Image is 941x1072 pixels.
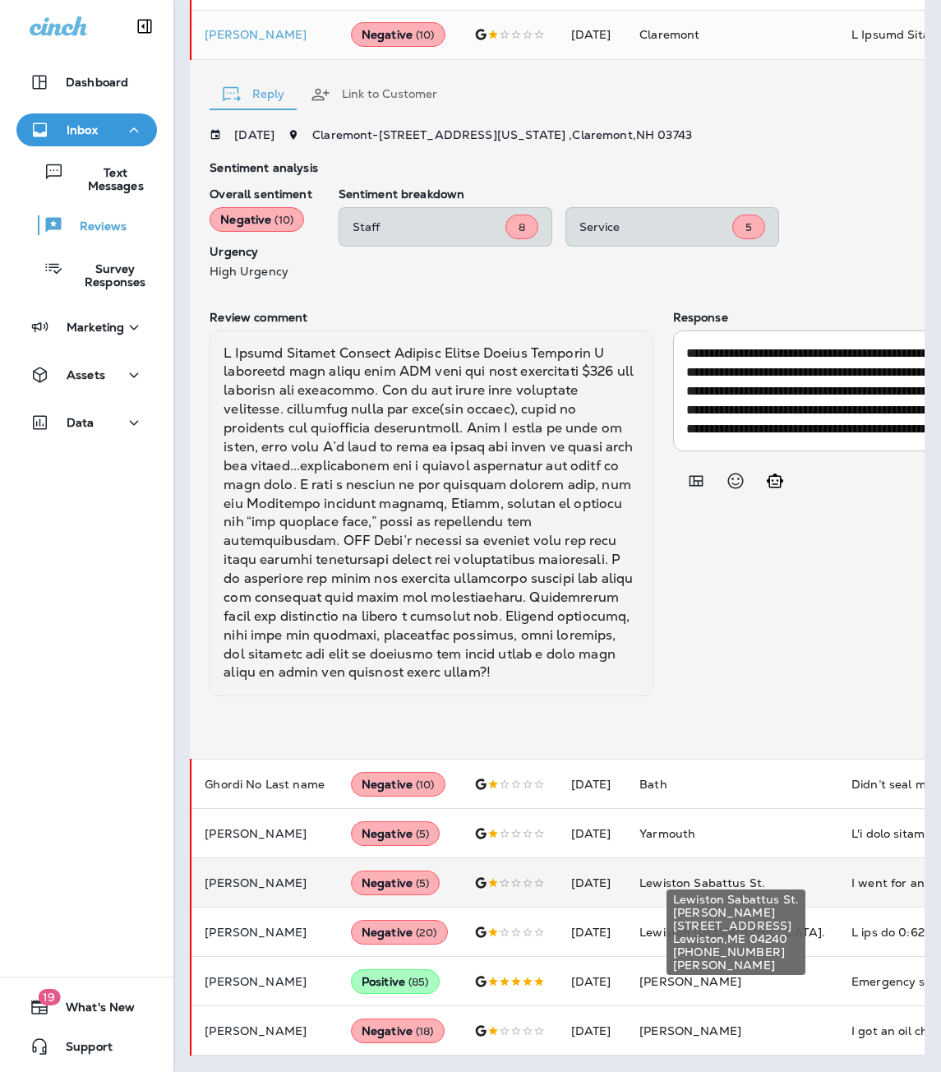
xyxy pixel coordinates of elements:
p: [DATE] [234,128,274,141]
span: [PERSON_NAME] [639,1023,741,1038]
div: L Ipsumd Sitamet Consect Adipisc Elitse Doeius Temporin U laboreetd magn aliqu enim ADM veni qui ... [210,330,653,697]
span: What's New [49,1000,135,1020]
span: ( 5 ) [416,876,429,890]
p: [PERSON_NAME] [205,926,325,939]
p: [PERSON_NAME] [205,975,325,988]
p: Marketing [67,321,124,334]
td: [DATE] [558,809,627,858]
div: Negative [351,871,441,895]
p: Review comment [210,311,653,324]
button: Link to Customer [298,65,450,124]
button: Support [16,1030,157,1063]
p: [PERSON_NAME] [205,876,325,889]
div: Click to view Customer Drawer [205,28,325,41]
div: Negative [210,207,304,232]
span: Support [49,1040,113,1060]
p: Data [67,416,95,429]
span: ( 10 ) [416,778,435,792]
span: Lewiston [GEOGRAPHIC_DATA]. [639,925,825,940]
button: Collapse Sidebar [122,10,168,43]
span: Claremont [639,27,699,42]
td: [DATE] [558,760,627,809]
button: Select an emoji [719,464,752,497]
span: Lewiston , ME 04240 [673,932,799,945]
div: Negative [351,920,448,945]
button: Generate AI response [759,464,791,497]
button: Reply [210,65,298,124]
p: Service [579,220,732,233]
div: Negative [351,821,441,846]
span: ( 18 ) [416,1024,434,1038]
span: Yarmouth [639,826,695,841]
span: Claremont - [STREET_ADDRESS][US_STATE] , Claremont , NH 03743 [312,127,692,142]
td: [DATE] [558,858,627,908]
p: Survey Responses [63,262,150,289]
div: Negative [351,1019,445,1043]
span: [PERSON_NAME] [639,974,741,989]
p: Text Messages [64,166,150,192]
button: Dashboard [16,66,157,99]
td: [DATE] [558,957,627,1006]
p: Staff [353,220,505,233]
span: ( 20 ) [416,926,437,940]
span: ( 10 ) [274,213,293,227]
p: [PERSON_NAME] [205,28,325,41]
div: Positive [351,969,440,994]
p: Dashboard [66,76,128,89]
button: Survey Responses [16,251,157,296]
p: Urgency [210,245,311,258]
button: 19What's New [16,991,157,1023]
span: Lewiston Sabattus St. [673,893,799,906]
span: ( 10 ) [416,28,435,42]
button: Marketing [16,311,157,344]
button: Reviews [16,208,157,243]
td: [DATE] [558,10,627,59]
span: [PERSON_NAME] [673,906,799,919]
button: Data [16,406,157,439]
div: Negative [351,22,445,47]
button: Add in a premade template [680,464,713,497]
span: 5 [745,220,752,234]
button: Inbox [16,113,157,146]
p: [PERSON_NAME] [205,1024,325,1037]
span: [PHONE_NUMBER] [673,945,799,959]
button: Assets [16,358,157,391]
td: [DATE] [558,908,627,957]
p: High Urgency [210,265,311,278]
span: ( 5 ) [416,827,429,841]
span: ( 85 ) [408,975,429,989]
p: [PERSON_NAME] [205,827,325,840]
span: Lewiston Sabattus St. [639,876,765,890]
p: Assets [67,368,105,381]
button: Text Messages [16,155,157,200]
p: Overall sentiment [210,187,311,201]
div: Negative [351,772,445,797]
span: 8 [519,220,525,234]
p: Ghordi No Last name [205,778,325,791]
span: 19 [38,989,60,1005]
td: [DATE] [558,1006,627,1056]
span: [PERSON_NAME] [673,959,799,972]
p: Inbox [67,123,98,136]
span: [STREET_ADDRESS] [673,919,799,932]
span: Bath [639,777,667,792]
p: Reviews [63,219,127,235]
